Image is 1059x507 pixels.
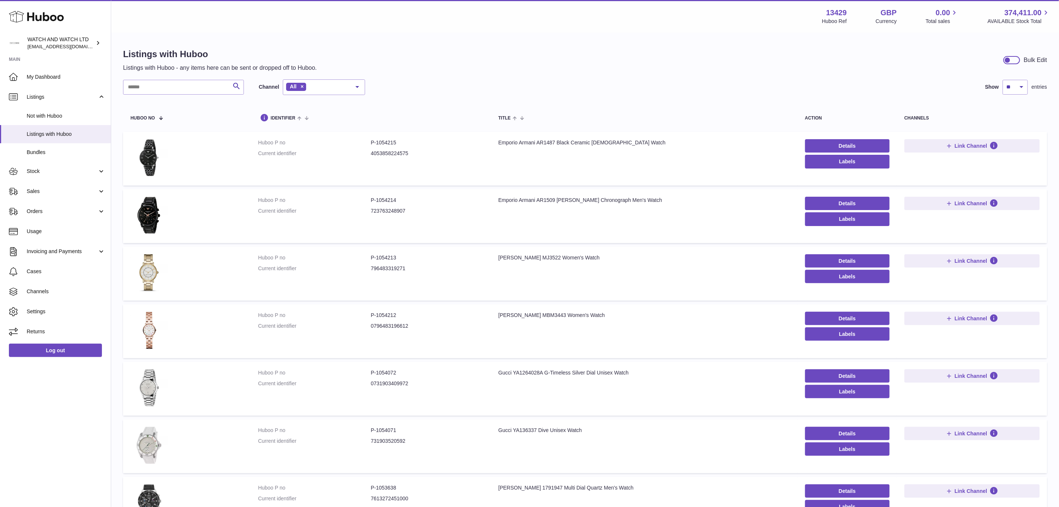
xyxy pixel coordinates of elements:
a: Details [805,254,890,268]
div: Bulk Edit [1024,56,1047,64]
span: Total sales [926,18,959,25]
h1: Listings with Huboo [123,48,317,60]
dd: P-1054072 [371,369,483,376]
button: Link Channel [904,139,1040,153]
span: Link Channel [954,200,987,207]
span: All [290,84,297,89]
button: Labels [805,270,890,283]
button: Labels [805,155,890,168]
dd: P-1053638 [371,484,483,491]
dt: Current identifier [258,495,371,502]
span: Huboo no [130,116,155,121]
span: Usage [27,228,105,235]
a: 374,411.00 AVAILABLE Stock Total [987,8,1050,25]
a: Details [805,484,890,498]
img: Marc Jacobs MJ3522 Women's Watch [130,254,168,291]
span: [EMAIL_ADDRESS][DOMAIN_NAME] [27,43,109,49]
dt: Huboo P no [258,312,371,319]
dd: 796483319271 [371,265,483,272]
span: 374,411.00 [1005,8,1042,18]
span: Link Channel [954,143,987,149]
span: identifier [271,116,295,121]
a: Log out [9,344,102,357]
button: Labels [805,212,890,226]
span: Settings [27,308,105,315]
span: Channels [27,288,105,295]
dt: Current identifier [258,265,371,272]
span: My Dashboard [27,73,105,81]
button: Link Channel [904,312,1040,325]
div: [PERSON_NAME] MJ3522 Women's Watch [499,254,790,261]
span: Link Channel [954,430,987,437]
span: entries [1032,84,1047,91]
div: Huboo Ref [822,18,847,25]
dd: 0731903409972 [371,380,483,387]
button: Link Channel [904,427,1040,440]
button: Labels [805,442,890,456]
dt: Current identifier [258,438,371,445]
span: 0.00 [936,8,950,18]
div: Emporio Armani AR1509 [PERSON_NAME] Chronograph Men's Watch [499,197,790,204]
dd: 0796483196612 [371,323,483,330]
div: Gucci YA1264028A G-Timeless Silver Dial Unisex Watch [499,369,790,376]
dt: Huboo P no [258,369,371,376]
dd: P-1054214 [371,197,483,204]
a: 0.00 Total sales [926,8,959,25]
span: Returns [27,328,105,335]
dt: Huboo P no [258,254,371,261]
dt: Current identifier [258,150,371,157]
img: Emporio Armani AR1509 Luigi Ceramica Chronograph Men's Watch [130,197,168,234]
button: Link Channel [904,484,1040,498]
span: Orders [27,208,97,215]
div: [PERSON_NAME] 1791947 Multi Dial Quartz Men's Watch [499,484,790,491]
div: Emporio Armani AR1487 Black Ceramic [DEMOGRAPHIC_DATA] Watch [499,139,790,146]
span: Link Channel [954,373,987,379]
a: Details [805,312,890,325]
span: Listings [27,94,97,101]
span: Listings with Huboo [27,131,105,138]
dd: P-1054212 [371,312,483,319]
dd: 7613272451000 [371,495,483,502]
span: Invoicing and Payments [27,248,97,255]
img: Emporio Armani AR1487 Black Ceramic Ladies Watch [130,139,168,176]
span: title [499,116,511,121]
a: Details [805,139,890,153]
img: Gucci YA1264028A G-Timeless Silver Dial Unisex Watch [130,369,168,406]
span: Sales [27,188,97,195]
p: Listings with Huboo - any items here can be sent or dropped off to Huboo. [123,64,317,72]
label: Show [985,84,999,91]
a: Details [805,369,890,383]
span: Link Channel [954,315,987,322]
img: internalAdmin-13429@internal.huboo.com [9,37,20,49]
div: action [805,116,890,121]
span: Link Channel [954,258,987,264]
span: AVAILABLE Stock Total [987,18,1050,25]
dd: P-1054213 [371,254,483,261]
dd: P-1054215 [371,139,483,146]
a: Details [805,427,890,440]
div: Gucci YA136337 Dive Unisex Watch [499,427,790,434]
span: Stock [27,168,97,175]
span: Bundles [27,149,105,156]
button: Labels [805,327,890,341]
dd: 731903520592 [371,438,483,445]
img: Marc Jacobs MBM3443 Women's Watch [130,312,168,349]
dt: Current identifier [258,323,371,330]
dt: Huboo P no [258,197,371,204]
button: Link Channel [904,197,1040,210]
dd: 723763248907 [371,207,483,215]
div: channels [904,116,1040,121]
img: Gucci YA136337 Dive Unisex Watch [130,427,168,464]
div: Currency [876,18,897,25]
span: Not with Huboo [27,112,105,120]
strong: GBP [881,8,897,18]
span: Cases [27,268,105,275]
dt: Current identifier [258,380,371,387]
button: Labels [805,385,890,398]
dt: Huboo P no [258,484,371,491]
button: Link Channel [904,254,1040,268]
div: WATCH AND WATCH LTD [27,36,94,50]
dd: P-1054071 [371,427,483,434]
span: Link Channel [954,488,987,494]
strong: 13429 [826,8,847,18]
